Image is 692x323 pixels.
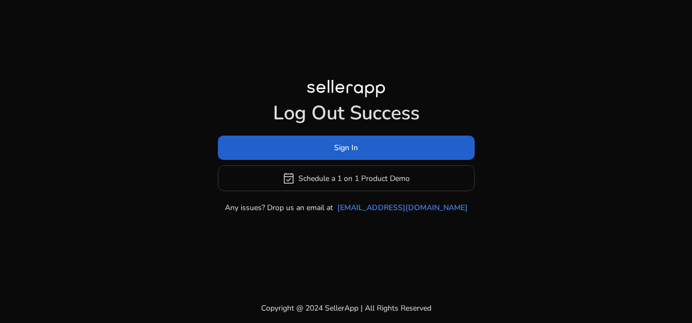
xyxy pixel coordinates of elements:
[218,136,475,160] button: Sign In
[282,172,295,185] span: event_available
[218,102,475,125] h1: Log Out Success
[334,142,358,153] span: Sign In
[225,202,333,213] p: Any issues? Drop us an email at
[337,202,468,213] a: [EMAIL_ADDRESS][DOMAIN_NAME]
[218,165,475,191] button: event_availableSchedule a 1 on 1 Product Demo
